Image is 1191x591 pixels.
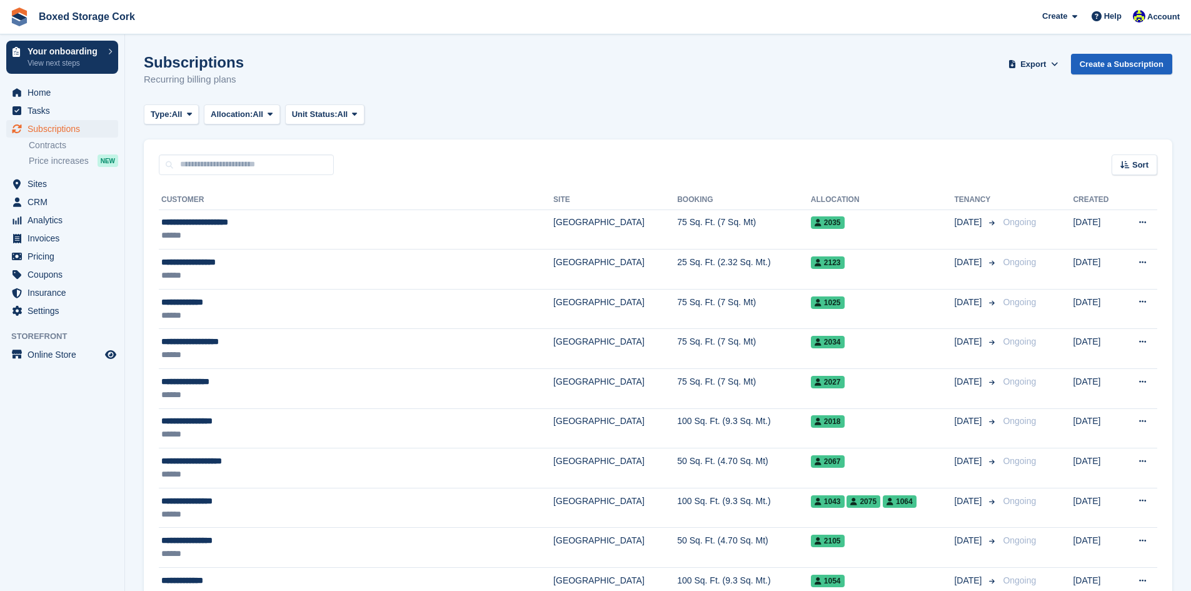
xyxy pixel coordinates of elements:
td: 75 Sq. Ft. (7 Sq. Mt) [677,329,811,369]
a: menu [6,230,118,247]
button: Export [1006,54,1061,74]
div: NEW [98,154,118,167]
span: Type: [151,108,172,121]
span: Ongoing [1003,496,1036,506]
span: Ongoing [1003,575,1036,585]
a: Price increases NEW [29,154,118,168]
td: [GEOGRAPHIC_DATA] [553,289,677,329]
span: 2035 [811,216,845,229]
span: [DATE] [954,256,984,269]
a: menu [6,84,118,101]
span: Price increases [29,155,89,167]
td: 50 Sq. Ft. (4.70 Sq. Mt) [677,448,811,488]
span: Settings [28,302,103,320]
span: Subscriptions [28,120,103,138]
span: [DATE] [954,534,984,547]
span: 2018 [811,415,845,428]
th: Allocation [811,190,955,210]
span: Home [28,84,103,101]
span: Ongoing [1003,336,1036,346]
td: [GEOGRAPHIC_DATA] [553,329,677,369]
span: 1054 [811,575,845,587]
span: Tasks [28,102,103,119]
a: Contracts [29,139,118,151]
th: Tenancy [954,190,998,210]
span: Export [1020,58,1046,71]
td: 50 Sq. Ft. (4.70 Sq. Mt) [677,528,811,568]
button: Allocation: All [204,104,280,125]
span: Ongoing [1003,297,1036,307]
span: 2075 [847,495,880,508]
td: 100 Sq. Ft. (9.3 Sq. Mt.) [677,408,811,448]
td: [GEOGRAPHIC_DATA] [553,369,677,409]
span: [DATE] [954,574,984,587]
span: Storefront [11,330,124,343]
span: All [253,108,263,121]
span: Sort [1132,159,1148,171]
span: Analytics [28,211,103,229]
a: Create a Subscription [1071,54,1172,74]
h1: Subscriptions [144,54,244,71]
a: menu [6,175,118,193]
span: All [172,108,183,121]
th: Booking [677,190,811,210]
a: menu [6,102,118,119]
a: menu [6,266,118,283]
td: [GEOGRAPHIC_DATA] [553,448,677,488]
span: 1064 [883,495,917,508]
span: [DATE] [954,296,984,309]
td: [DATE] [1073,528,1122,568]
td: 100 Sq. Ft. (9.3 Sq. Mt.) [677,488,811,528]
button: Type: All [144,104,199,125]
span: 2105 [811,535,845,547]
span: Ongoing [1003,376,1036,386]
span: Sites [28,175,103,193]
a: Preview store [103,347,118,362]
span: [DATE] [954,455,984,468]
th: Site [553,190,677,210]
span: 1043 [811,495,845,508]
td: [GEOGRAPHIC_DATA] [553,488,677,528]
span: Help [1104,10,1122,23]
span: Unit Status: [292,108,338,121]
a: menu [6,248,118,265]
p: View next steps [28,58,102,69]
td: 75 Sq. Ft. (7 Sq. Mt) [677,369,811,409]
img: stora-icon-8386f47178a22dfd0bd8f6a31ec36ba5ce8667c1dd55bd0f319d3a0aa187defe.svg [10,8,29,26]
span: Create [1042,10,1067,23]
a: Your onboarding View next steps [6,41,118,74]
td: [GEOGRAPHIC_DATA] [553,528,677,568]
button: Unit Status: All [285,104,364,125]
a: menu [6,346,118,363]
td: [DATE] [1073,488,1122,528]
span: [DATE] [954,335,984,348]
span: Ongoing [1003,456,1036,466]
span: [DATE] [954,216,984,229]
a: menu [6,284,118,301]
span: Online Store [28,346,103,363]
span: Ongoing [1003,416,1036,426]
td: [GEOGRAPHIC_DATA] [553,250,677,290]
p: Recurring billing plans [144,73,244,87]
td: [DATE] [1073,408,1122,448]
th: Created [1073,190,1122,210]
td: 25 Sq. Ft. (2.32 Sq. Mt.) [677,250,811,290]
span: 2027 [811,376,845,388]
td: [DATE] [1073,329,1122,369]
span: 2067 [811,455,845,468]
td: [DATE] [1073,210,1122,250]
span: Coupons [28,266,103,283]
td: [DATE] [1073,250,1122,290]
span: Insurance [28,284,103,301]
td: [DATE] [1073,289,1122,329]
a: Boxed Storage Cork [34,6,140,27]
span: Ongoing [1003,257,1036,267]
a: menu [6,120,118,138]
span: Pricing [28,248,103,265]
img: Vincent [1133,10,1145,23]
th: Customer [159,190,553,210]
a: menu [6,193,118,211]
td: [DATE] [1073,369,1122,409]
span: Ongoing [1003,217,1036,227]
a: menu [6,302,118,320]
